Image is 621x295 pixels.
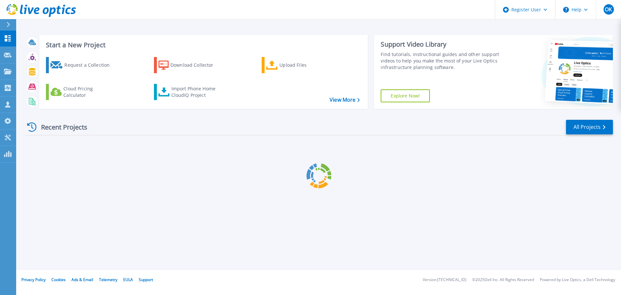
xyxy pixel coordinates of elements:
a: Telemetry [99,277,117,282]
a: View More [330,97,360,103]
a: Cookies [51,277,66,282]
a: Upload Files [262,57,334,73]
div: Download Collector [170,59,222,72]
div: Support Video Library [381,40,502,49]
div: Request a Collection [64,59,116,72]
a: Ads & Email [71,277,93,282]
a: Explore Now! [381,89,430,102]
a: Download Collector [154,57,226,73]
div: Import Phone Home CloudIQ Project [171,85,222,98]
div: Find tutorials, instructional guides and other support videos to help you make the most of your L... [381,51,502,71]
a: Support [139,277,153,282]
div: Recent Projects [25,119,96,135]
a: Privacy Policy [21,277,46,282]
div: Upload Files [279,59,331,72]
a: All Projects [566,120,613,134]
li: © 2025 Dell Inc. All Rights Reserved [472,278,534,282]
li: Version: [TECHNICAL_ID] [423,278,466,282]
h3: Start a New Project [46,41,360,49]
a: Cloud Pricing Calculator [46,84,118,100]
a: EULA [123,277,133,282]
a: Request a Collection [46,57,118,73]
div: Cloud Pricing Calculator [63,85,115,98]
span: OK [605,7,612,12]
li: Powered by Live Optics, a Dell Technology [540,278,615,282]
